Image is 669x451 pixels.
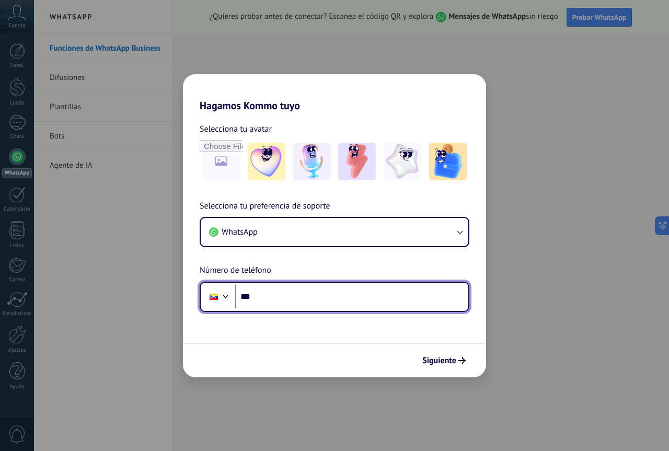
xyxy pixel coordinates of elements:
[429,143,467,180] img: -5.jpeg
[200,122,272,136] span: Selecciona tu avatar
[204,286,224,308] div: Venezuela: + 58
[183,74,486,112] h2: Hagamos Kommo tuyo
[384,143,421,180] img: -4.jpeg
[418,352,470,369] button: Siguiente
[293,143,331,180] img: -2.jpeg
[200,200,330,213] span: Selecciona tu preferencia de soporte
[422,357,456,364] span: Siguiente
[338,143,376,180] img: -3.jpeg
[201,218,468,246] button: WhatsApp
[200,264,271,277] span: Número de teléfono
[222,227,258,237] span: WhatsApp
[248,143,285,180] img: -1.jpeg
